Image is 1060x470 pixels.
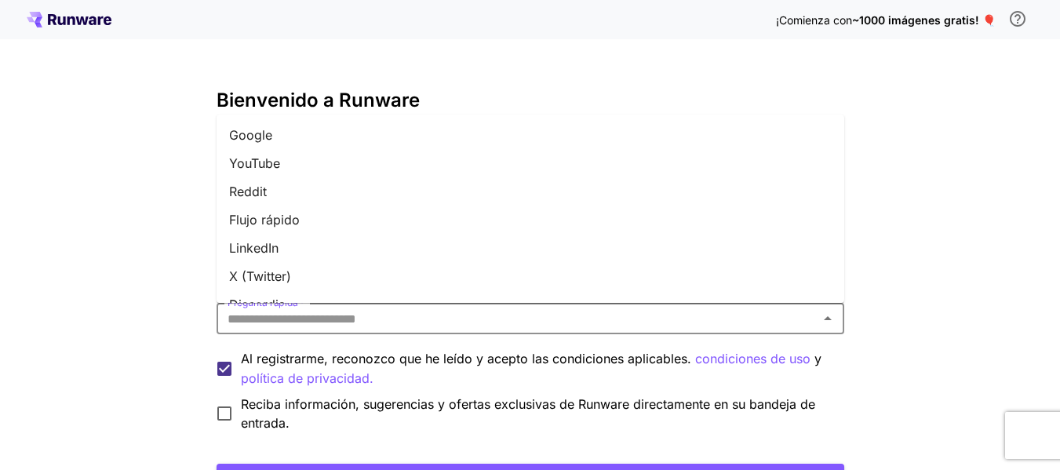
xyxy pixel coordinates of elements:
button: Para calificar para obtener crédito gratuito, debe registrarse con una dirección de correo electr... [1002,3,1033,35]
font: ~1000 imágenes gratis! 🎈 [852,13,996,27]
font: política de privacidad. [241,370,373,386]
font: Flujo rápido [229,212,300,228]
button: Al registrarme, reconozco que he leído y acepto las condiciones aplicables. y política de privaci... [695,349,810,369]
font: Reddit [229,184,267,199]
font: Google [229,127,272,143]
font: YouTube [229,155,280,171]
font: Al registrarme, reconozco que he leído y acepto las condiciones aplicables. [241,351,691,366]
font: X (Twitter) [229,268,291,284]
font: condiciones de uso [695,351,810,366]
font: Discordia [229,297,286,312]
font: Reciba información, sugerencias y ofertas exclusivas de Runware directamente en su bandeja de ent... [241,396,815,431]
button: Al registrarme, reconozco que he leído y acepto las condiciones aplicables. condiciones de uso y [241,369,373,388]
button: Close [817,308,839,330]
font: LinkedIn [229,240,279,256]
font: Bienvenido a Runware [217,89,420,111]
font: ¡Comienza con [776,13,852,27]
font: y [814,351,821,366]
